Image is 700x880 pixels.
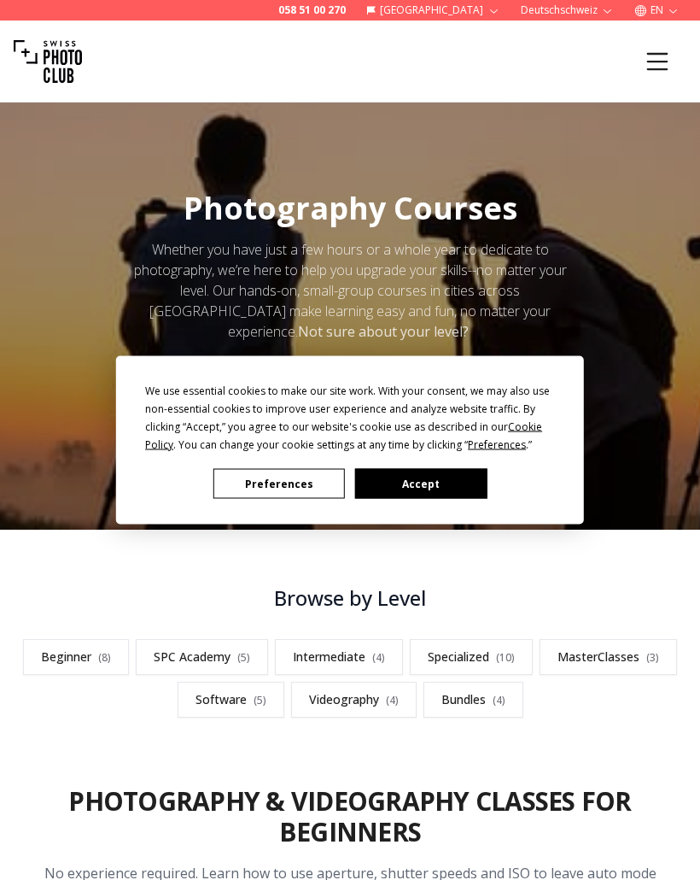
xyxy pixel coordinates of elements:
[145,419,542,452] span: Cookie Policy
[145,382,555,454] div: We use essential cookies to make our site work. With your consent, we may also use non-essential ...
[468,437,526,452] span: Preferences
[213,469,345,499] button: Preferences
[355,469,487,499] button: Accept
[116,356,584,525] div: Cookie Consent Prompt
